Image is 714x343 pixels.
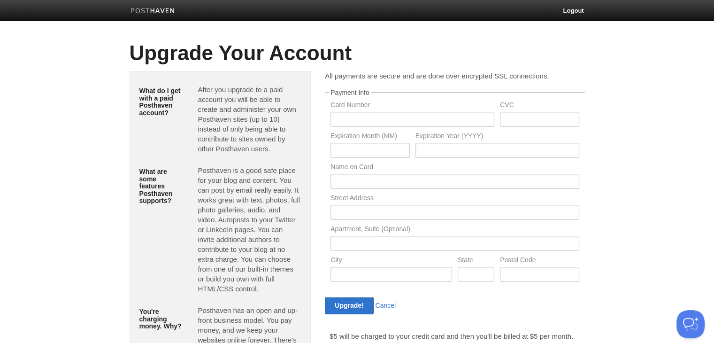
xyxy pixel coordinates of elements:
[500,101,579,110] label: CVC
[139,87,184,117] h5: What do I get with a paid Posthaven account?
[458,257,494,265] label: State
[198,165,301,294] p: Posthaven is a good safe place for your blog and content. You can post by email really easily. It...
[139,308,184,330] h5: You're charging money. Why?
[130,42,585,64] h1: Upgrade Your Account
[330,101,494,110] label: Card Number
[330,226,579,234] label: Apartment, Suite (Optional)
[198,85,301,154] p: After you upgrade to a paid account you will be able to create and administer your own Posthaven ...
[676,310,705,338] iframe: Help Scout Beacon - Open
[131,8,175,15] img: Posthaven-bar
[325,71,584,81] p: All payments are secure and are done over encrypted SSL connections.
[139,168,184,204] h5: What are some features Posthaven supports?
[330,257,452,265] label: City
[376,302,396,309] a: Cancel
[330,133,409,141] label: Expiration Month (MM)
[329,89,371,96] legend: Payment Info
[500,257,579,265] label: Postal Code
[330,164,579,172] label: Name on Card
[415,133,579,141] label: Expiration Year (YYYY)
[325,297,373,314] input: Upgrade!
[330,195,579,203] label: Street Address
